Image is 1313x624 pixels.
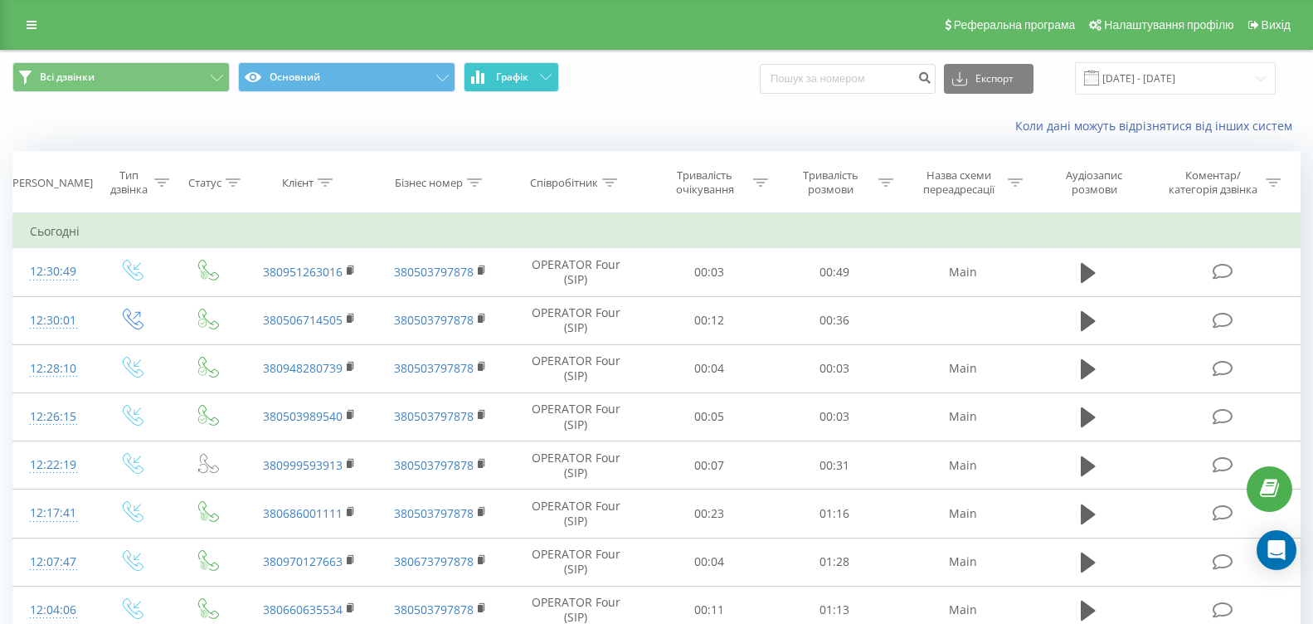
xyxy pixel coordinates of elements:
td: OPERATOR Four (SIP) [505,344,646,392]
td: OPERATOR Four (SIP) [505,296,646,344]
a: 380970127663 [263,553,343,569]
td: OPERATOR Four (SIP) [505,248,646,296]
td: 00:05 [646,392,772,441]
div: Аудіозапис розмови [1043,168,1145,197]
td: 00:49 [772,248,898,296]
td: OPERATOR Four (SIP) [505,392,646,441]
div: 12:22:19 [30,449,76,481]
td: OPERATOR Four (SIP) [505,441,646,490]
a: 380673797878 [394,553,474,569]
div: Open Intercom Messenger [1257,530,1296,570]
td: Main [897,538,1029,586]
button: Основний [238,62,455,92]
div: Бізнес номер [395,176,463,190]
td: Main [897,441,1029,490]
a: 380503797878 [394,360,474,376]
a: 380503797878 [394,264,474,280]
button: Всі дзвінки [12,62,230,92]
td: 00:36 [772,296,898,344]
div: 12:07:47 [30,546,76,578]
td: 00:04 [646,344,772,392]
a: 380951263016 [263,264,343,280]
a: 380660635534 [263,602,343,617]
div: 12:30:49 [30,256,76,288]
div: Статус [188,176,221,190]
td: 00:31 [772,441,898,490]
td: 00:03 [646,248,772,296]
a: 380503797878 [394,505,474,521]
div: Тривалість розмови [787,168,875,197]
span: Реферальна програма [954,18,1076,32]
button: Графік [464,62,559,92]
span: Графік [496,71,528,83]
a: 380503797878 [394,602,474,617]
td: 00:12 [646,296,772,344]
a: 380503989540 [263,408,343,424]
div: Тип дзвінка [108,168,150,197]
td: 00:07 [646,441,772,490]
a: 380999593913 [263,457,343,473]
td: 00:03 [772,344,898,392]
a: 380506714505 [263,312,343,328]
a: 380503797878 [394,408,474,424]
div: Клієнт [282,176,314,190]
input: Пошук за номером [760,64,936,94]
div: [PERSON_NAME] [9,176,93,190]
a: 380948280739 [263,360,343,376]
div: 12:26:15 [30,401,76,433]
div: 12:17:41 [30,497,76,529]
td: Main [897,344,1029,392]
span: Налаштування профілю [1104,18,1233,32]
td: OPERATOR Four (SIP) [505,490,646,538]
td: 01:16 [772,490,898,538]
td: Main [897,392,1029,441]
a: 380503797878 [394,312,474,328]
div: 12:30:01 [30,305,76,337]
button: Експорт [944,64,1033,94]
td: OPERATOR Four (SIP) [505,538,646,586]
div: Коментар/категорія дзвінка [1165,168,1262,197]
div: Тривалість очікування [661,168,749,197]
div: 12:28:10 [30,353,76,385]
a: Коли дані можуть відрізнятися вiд інших систем [1015,118,1301,134]
td: Main [897,490,1029,538]
td: Сьогодні [13,215,1301,248]
span: Всі дзвінки [40,71,95,84]
td: 00:04 [646,538,772,586]
a: 380503797878 [394,457,474,473]
span: Вихід [1262,18,1291,32]
td: 01:28 [772,538,898,586]
td: Main [897,248,1029,296]
td: 00:23 [646,490,772,538]
td: 00:03 [772,392,898,441]
div: Співробітник [530,176,598,190]
a: 380686001111 [263,505,343,521]
div: Назва схеми переадресації [915,168,1004,197]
